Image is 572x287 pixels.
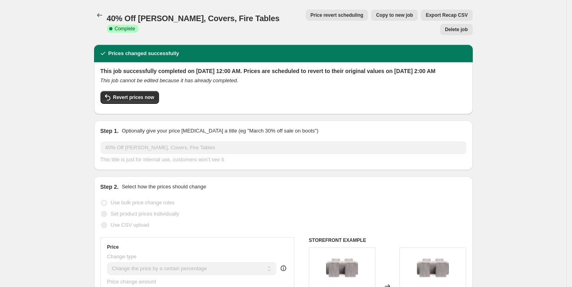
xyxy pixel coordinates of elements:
[311,12,364,18] span: Price revert scheduling
[100,91,159,104] button: Revert prices now
[100,127,119,135] h2: Step 1.
[306,10,368,21] button: Price revert scheduling
[107,244,119,250] h3: Price
[326,252,358,284] img: DININGSETCOVERS-1_80x.png
[376,12,413,18] span: Copy to new job
[426,12,468,18] span: Export Recap CSV
[421,10,472,21] button: Export Recap CSV
[100,183,119,191] h2: Step 2.
[111,211,179,217] span: Set product prices individually
[122,127,318,135] p: Optionally give your price [MEDICAL_DATA] a title (eg "March 30% off sale on boots")
[100,156,224,162] span: This title is just for internal use, customers won't see it
[100,77,238,83] i: This job cannot be edited because it has already completed.
[111,222,149,228] span: Use CSV upload
[279,264,287,272] div: help
[371,10,418,21] button: Copy to new job
[94,10,105,21] button: Price change jobs
[100,67,466,75] h2: This job successfully completed on [DATE] 12:00 AM. Prices are scheduled to revert to their origi...
[440,24,472,35] button: Delete job
[107,14,280,23] span: 40% Off [PERSON_NAME], Covers, Fire Tables
[445,26,468,33] span: Delete job
[122,183,206,191] p: Select how the prices should change
[107,253,137,259] span: Change type
[100,141,466,154] input: 30% off holiday sale
[111,200,175,206] span: Use bulk price change rules
[108,49,179,57] h2: Prices changed successfully
[309,237,466,243] h6: STOREFRONT EXAMPLE
[115,26,135,32] span: Complete
[417,252,449,284] img: DININGSETCOVERS-1_80x.png
[113,94,154,101] span: Revert prices now
[107,279,156,285] span: Price change amount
